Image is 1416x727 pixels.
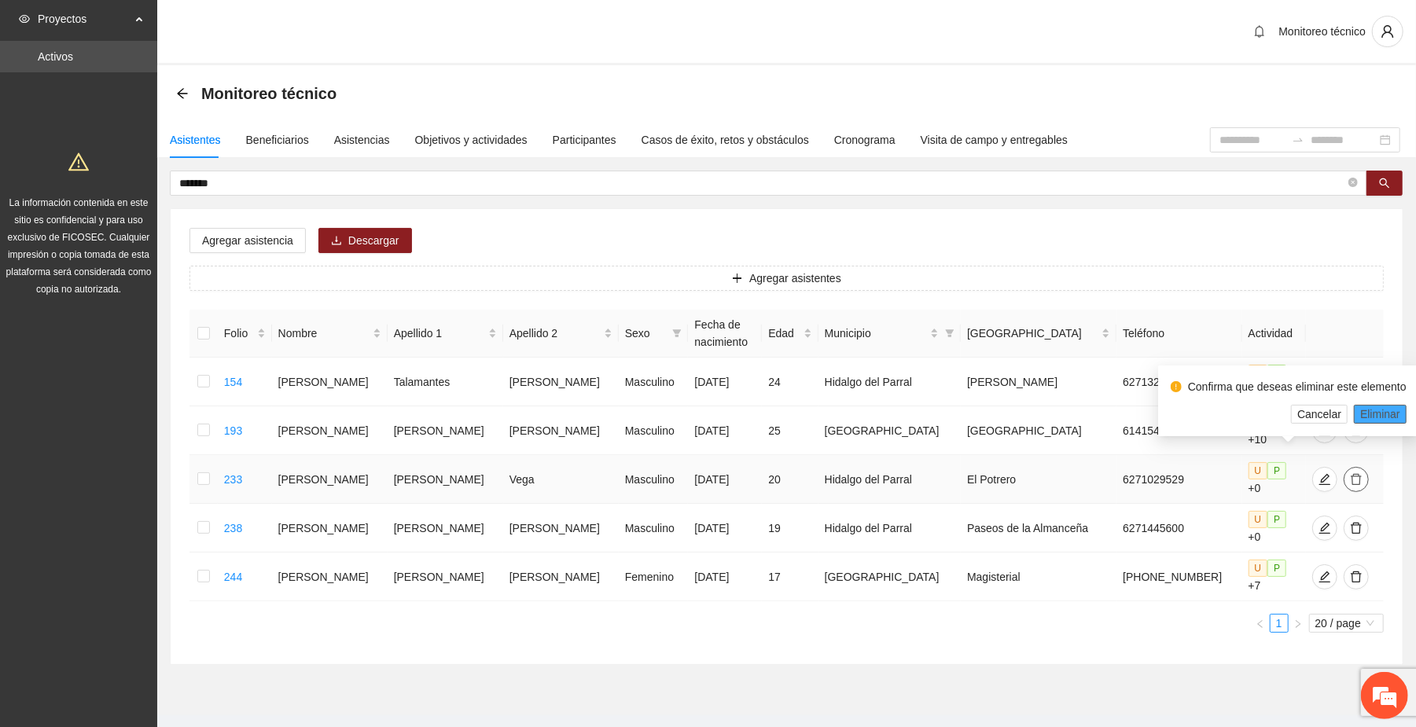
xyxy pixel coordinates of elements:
[1242,455,1307,504] td: +0
[1312,564,1337,589] button: edit
[961,455,1116,504] td: El Potrero
[619,358,689,406] td: Masculino
[619,406,689,455] td: Masculino
[388,310,503,358] th: Apellido 1
[1292,134,1304,146] span: swap-right
[1291,405,1348,424] button: Cancelar
[1366,171,1403,196] button: search
[1116,504,1241,553] td: 6271445600
[272,504,388,553] td: [PERSON_NAME]
[1344,516,1369,541] button: delete
[688,358,762,406] td: [DATE]
[1267,365,1286,382] span: P
[1116,455,1241,504] td: 6271029529
[348,232,399,249] span: Descargar
[921,131,1068,149] div: Visita de campo y entregables
[189,266,1384,291] button: plusAgregar asistentes
[1344,522,1368,534] span: delete
[1297,406,1341,423] span: Cancelar
[388,504,503,553] td: [PERSON_NAME]
[503,455,619,504] td: Vega
[503,310,619,358] th: Apellido 2
[272,310,388,358] th: Nombre
[224,424,242,437] a: 193
[388,406,503,455] td: [PERSON_NAME]
[625,325,667,342] span: Sexo
[503,504,619,553] td: [PERSON_NAME]
[189,228,306,253] button: Agregar asistencia
[1267,560,1286,577] span: P
[1312,467,1337,492] button: edit
[1251,614,1270,633] li: Previous Page
[388,455,503,504] td: [PERSON_NAME]
[278,325,370,342] span: Nombre
[1344,467,1369,492] button: delete
[1270,614,1289,633] li: 1
[1373,24,1403,39] span: user
[762,455,818,504] td: 20
[170,131,221,149] div: Asistentes
[1242,310,1307,358] th: Actividad
[1344,473,1368,486] span: delete
[1309,614,1384,633] div: Page Size
[1289,614,1308,633] li: Next Page
[503,553,619,601] td: [PERSON_NAME]
[1171,381,1182,392] span: exclamation-circle
[1249,462,1268,479] span: U
[6,197,152,295] span: La información contenida en este sitio es confidencial y para uso exclusivo de FICOSEC. Cualquier...
[272,406,388,455] td: [PERSON_NAME]
[762,358,818,406] td: 24
[688,406,762,455] td: [DATE]
[1248,25,1271,38] span: bell
[38,50,73,63] a: Activos
[619,455,689,504] td: Masculino
[672,329,682,338] span: filter
[1344,564,1369,589] button: delete
[818,504,961,553] td: Hidalgo del Parral
[258,8,296,46] div: Minimizar ventana de chat en vivo
[818,358,961,406] td: Hidalgo del Parral
[318,228,412,253] button: downloadDescargar
[503,406,619,455] td: [PERSON_NAME]
[224,571,242,583] a: 244
[394,325,485,342] span: Apellido 1
[1267,511,1286,528] span: P
[1242,553,1307,601] td: +7
[961,358,1116,406] td: [PERSON_NAME]
[1379,178,1390,190] span: search
[224,522,242,534] a: 238
[553,131,616,149] div: Participantes
[669,321,685,345] span: filter
[224,376,242,388] a: 154
[834,131,896,149] div: Cronograma
[1344,571,1368,583] span: delete
[1116,310,1241,358] th: Teléfono
[961,310,1116,358] th: Colonia
[503,358,619,406] td: [PERSON_NAME]
[19,13,30,24] span: eye
[762,504,818,553] td: 19
[1247,19,1272,44] button: bell
[1116,553,1241,601] td: [PHONE_NUMBER]
[1251,614,1270,633] button: left
[1313,522,1337,534] span: edit
[1256,619,1265,629] span: left
[688,455,762,504] td: [DATE]
[1271,615,1288,632] a: 1
[961,553,1116,601] td: Magisterial
[82,80,264,101] div: Chatee con nosotros ahora
[218,310,272,358] th: Folio
[91,210,217,369] span: Estamos en línea.
[1116,358,1241,406] td: 6271321719
[762,406,818,455] td: 25
[334,131,390,149] div: Asistencias
[688,310,762,358] th: Fecha de nacimiento
[762,553,818,601] td: 17
[688,504,762,553] td: [DATE]
[818,310,961,358] th: Municipio
[8,429,300,484] textarea: Escriba su mensaje y pulse “Intro”
[818,455,961,504] td: Hidalgo del Parral
[272,358,388,406] td: [PERSON_NAME]
[1292,134,1304,146] span: to
[176,87,189,100] span: arrow-left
